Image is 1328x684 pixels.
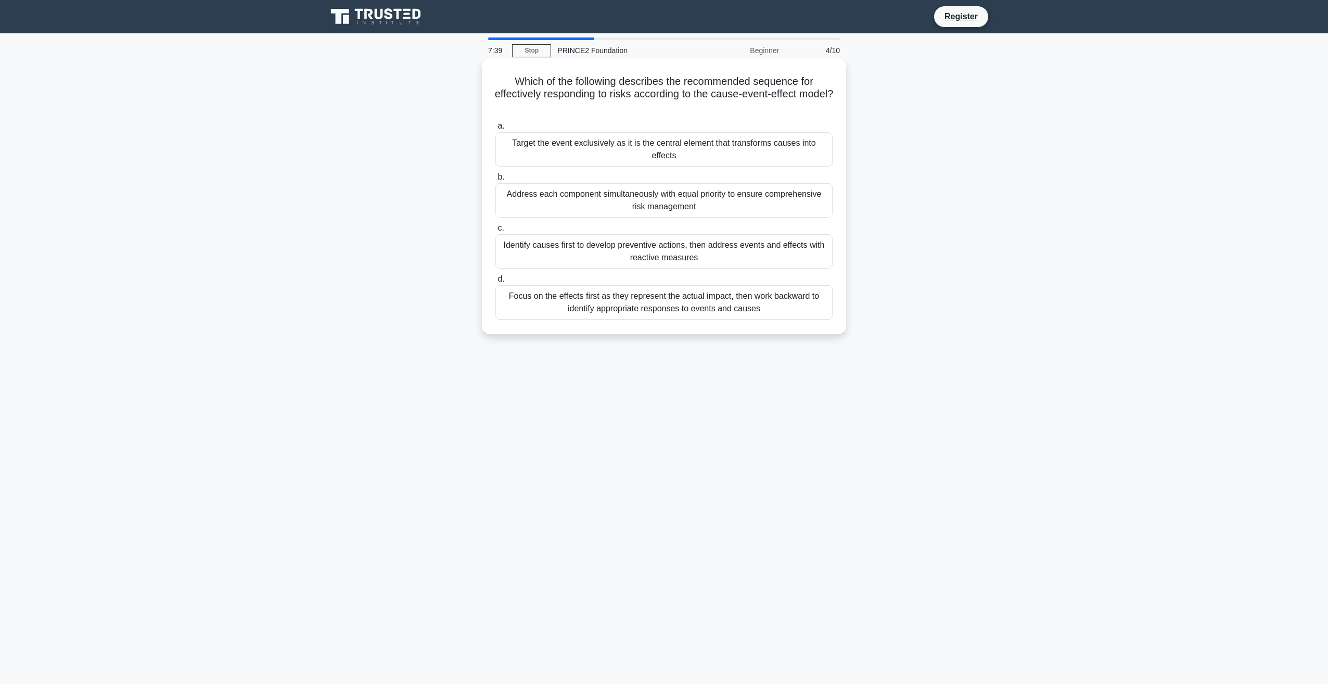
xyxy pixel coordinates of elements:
div: 7:39 [482,40,512,61]
span: a. [497,121,504,130]
div: Focus on the effects first as they represent the actual impact, then work backward to identify ap... [495,285,833,320]
h5: Which of the following describes the recommended sequence for effectively responding to risks acc... [494,75,834,113]
div: Address each component simultaneously with equal priority to ensure comprehensive risk management [495,183,833,218]
span: b. [497,172,504,181]
div: PRINCE2 Foundation [551,40,694,61]
div: Target the event exclusively as it is the central element that transforms causes into effects [495,132,833,167]
div: Beginner [694,40,785,61]
div: Identify causes first to develop preventive actions, then address events and effects with reactiv... [495,234,833,269]
span: d. [497,274,504,283]
a: Stop [512,44,551,57]
a: Register [938,10,984,23]
span: c. [497,223,504,232]
div: 4/10 [785,40,846,61]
